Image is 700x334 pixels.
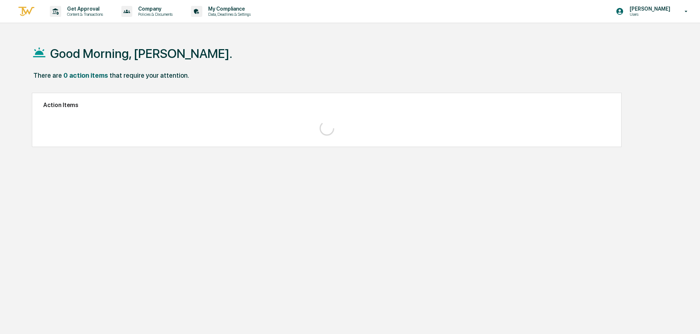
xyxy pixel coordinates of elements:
[61,6,107,12] p: Get Approval
[132,12,176,17] p: Policies & Documents
[624,12,674,17] p: Users
[61,12,107,17] p: Content & Transactions
[624,6,674,12] p: [PERSON_NAME]
[63,71,108,79] div: 0 action items
[43,102,610,109] h2: Action Items
[18,5,35,18] img: logo
[132,6,176,12] p: Company
[50,46,232,61] h1: Good Morning, [PERSON_NAME].
[202,12,254,17] p: Data, Deadlines & Settings
[202,6,254,12] p: My Compliance
[33,71,62,79] div: There are
[110,71,189,79] div: that require your attention.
